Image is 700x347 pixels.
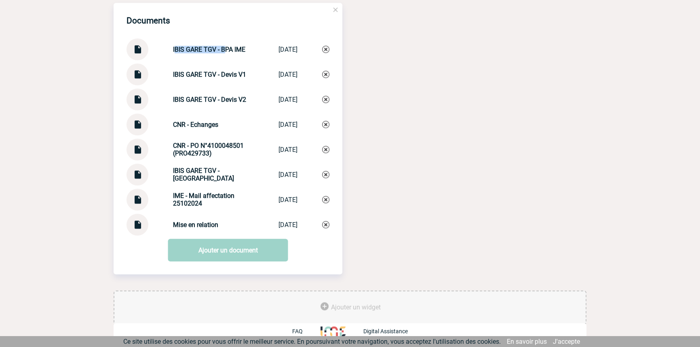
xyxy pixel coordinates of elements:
img: Supprimer [322,196,329,203]
div: [DATE] [278,171,297,179]
div: [DATE] [278,121,297,128]
div: [DATE] [278,196,297,204]
strong: IBIS GARE TGV - BPA IME [173,46,245,53]
strong: IBIS GARE TGV - Devis V2 [173,96,246,103]
div: Ajouter des outils d'aide à la gestion de votre événement [114,290,586,324]
a: J'accepte [553,338,580,345]
div: [DATE] [278,146,297,154]
img: http://www.idealmeetingsevents.fr/ [320,326,346,336]
div: [DATE] [278,221,297,229]
h4: Documents [127,16,170,25]
strong: CNR - Echanges [173,121,218,128]
img: close.png [332,6,339,13]
a: En savoir plus [507,338,547,345]
strong: IBIS GARE TGV - [GEOGRAPHIC_DATA] [173,167,234,182]
img: Supprimer [322,46,329,53]
img: Supprimer [322,221,329,228]
div: [DATE] [278,46,297,53]
img: Supprimer [322,96,329,103]
span: Ce site utilise des cookies pour vous offrir le meilleur service. En poursuivant votre navigation... [123,338,501,345]
img: Supprimer [322,146,329,153]
div: [DATE] [278,96,297,103]
strong: IME - Mail affectation 25102024 [173,192,234,207]
a: Ajouter un document [168,239,288,261]
p: FAQ [292,328,303,334]
span: Ajouter un widget [331,303,381,311]
img: Supprimer [322,71,329,78]
img: Supprimer [322,121,329,128]
a: FAQ [292,327,320,335]
p: Digital Assistance [363,328,408,334]
div: [DATE] [278,71,297,78]
strong: IBIS GARE TGV - Devis V1 [173,71,246,78]
strong: CNR - PO N°4100048501 (PRO429733) [173,142,244,157]
img: Supprimer [322,171,329,178]
strong: Mise en relation [173,221,218,229]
